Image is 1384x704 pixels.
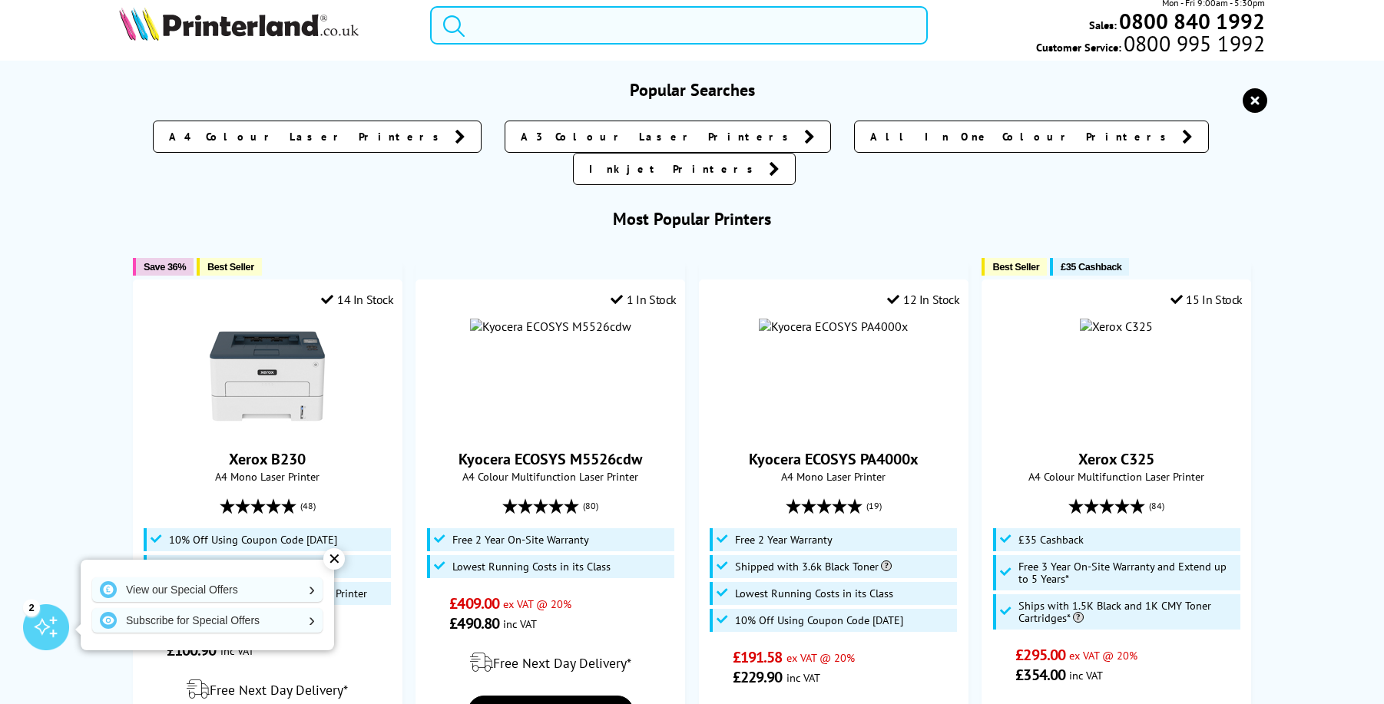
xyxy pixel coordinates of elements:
span: Lowest Running Costs in its Class [452,560,611,573]
div: 12 In Stock [887,292,959,307]
span: (80) [583,491,598,521]
span: £100.90 [167,640,217,660]
span: Save 36% [144,261,186,273]
img: Kyocera ECOSYS PA4000x [759,319,908,334]
span: ex VAT @ 20% [503,597,571,611]
span: inc VAT [786,670,820,685]
b: 0800 840 1992 [1119,7,1265,35]
span: Customer Service: [1036,36,1265,55]
img: Xerox B230 [210,319,325,434]
span: Best Seller [207,261,254,273]
a: A4 Colour Laser Printers [153,121,482,153]
span: (84) [1149,491,1164,521]
span: ex VAT @ 20% [1069,648,1137,663]
button: Save 36% [133,258,194,276]
img: Printerland Logo [119,7,359,41]
h3: Most Popular Printers [119,208,1265,230]
div: ✕ [323,548,345,570]
a: Kyocera ECOSYS M5526cdw [459,449,642,469]
span: Lowest Running Costs in its Class [735,587,893,600]
input: Search product or [430,6,928,45]
span: All In One Colour Printers [870,129,1174,144]
span: 0800 995 1992 [1121,36,1265,51]
span: Free 3 Year On-Site Warranty and Extend up to 5 Years* [1018,560,1237,585]
span: £295.00 [1015,645,1065,665]
a: Kyocera ECOSYS PA4000x [749,449,919,469]
span: £490.80 [449,613,499,633]
span: £409.00 [449,593,499,613]
span: inc VAT [503,616,537,631]
button: £35 Cashback [1050,258,1129,276]
span: Ships with 1.5K Black and 1K CMY Toner Cartridges* [1018,600,1237,624]
span: (48) [300,491,316,521]
span: £229.90 [733,667,783,687]
a: Printerland Logo [119,7,411,44]
span: 10% Off Using Coupon Code [DATE] [735,614,903,626]
span: A4 Colour Multifunction Laser Printer [424,469,677,484]
span: £191.58 [733,647,783,667]
span: ex VAT @ 20% [786,650,855,665]
span: Free 2 Year Warranty [735,534,833,546]
span: A3 Colour Laser Printers [521,129,796,144]
span: inc VAT [1069,668,1103,683]
a: 0800 840 1992 [1117,14,1265,28]
a: Xerox C325 [1078,449,1154,469]
a: Subscribe for Special Offers [92,608,323,633]
a: Xerox B230 [210,421,325,437]
h3: Popular Searches [119,79,1265,101]
span: (19) [866,491,882,521]
span: A4 Colour Multifunction Laser Printer [990,469,1243,484]
div: 14 In Stock [321,292,393,307]
div: 1 In Stock [611,292,677,307]
span: A4 Mono Laser Printer [707,469,960,484]
span: Best Seller [992,261,1039,273]
span: A4 Mono Laser Printer [141,469,394,484]
div: 15 In Stock [1170,292,1243,307]
span: inc VAT [220,643,254,658]
span: 10% Off Using Coupon Code [DATE] [169,534,337,546]
a: Xerox B230 [229,449,306,469]
span: Free 2 Year On-Site Warranty [452,534,589,546]
span: £35 Cashback [1061,261,1121,273]
a: All In One Colour Printers [854,121,1209,153]
span: Shipped with 3.6k Black Toner [735,560,892,573]
div: 2 [23,599,40,616]
span: £354.00 [1015,665,1065,685]
span: Sales: [1089,18,1117,32]
a: View our Special Offers [92,577,323,602]
button: Best Seller [197,258,262,276]
button: Best Seller [982,258,1047,276]
span: £35 Cashback [1018,534,1084,546]
div: modal_delivery [424,641,677,684]
span: A4 Colour Laser Printers [169,129,447,144]
img: Kyocera ECOSYS M5526cdw [470,319,631,334]
img: Xerox C325 [1080,319,1153,334]
span: Inkjet Printers [589,161,761,177]
a: A3 Colour Laser Printers [505,121,831,153]
a: Inkjet Printers [573,153,796,185]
